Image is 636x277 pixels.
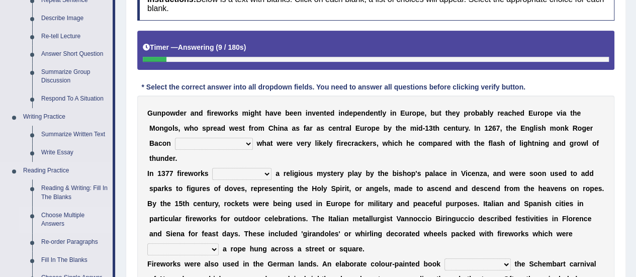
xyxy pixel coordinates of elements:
b: o [194,124,199,132]
b: n [166,139,171,147]
b: r [370,139,372,147]
b: b [285,109,290,117]
b: y [382,109,386,117]
b: h [508,124,513,132]
b: e [326,109,330,117]
b: a [284,124,288,132]
b: n [157,109,161,117]
a: Fill In The Blanks [37,251,113,269]
b: f [249,124,251,132]
b: m [258,124,264,132]
b: i [339,139,341,147]
b: o [155,124,160,132]
a: Reading & Writing: Fill In The Blanks [37,179,113,206]
b: R [572,124,577,132]
b: d [199,109,203,117]
b: b [475,109,480,117]
b: t [570,109,573,117]
b: h [190,124,194,132]
b: h [466,139,470,147]
b: c [347,139,351,147]
a: Answer Short Question [37,45,113,63]
b: e [235,124,239,132]
b: e [316,109,320,117]
b: e [290,109,294,117]
b: e [289,139,293,147]
b: e [278,109,282,117]
b: w [456,139,462,147]
b: k [362,139,366,147]
b: w [382,139,388,147]
b: c [358,139,362,147]
b: I [474,124,476,132]
b: i [317,139,319,147]
b: d [366,109,370,117]
b: i [462,139,464,147]
b: , [500,124,502,132]
b: r [497,109,500,117]
b: o [540,109,544,117]
b: f [207,109,209,117]
b: r [537,109,540,117]
b: s [497,139,501,147]
b: o [592,139,597,147]
b: l [519,139,521,147]
b: n [340,109,345,117]
b: r [351,139,354,147]
b: k [319,139,323,147]
b: r [590,124,592,132]
b: a [345,124,349,132]
b: i [392,139,394,147]
b: l [586,139,588,147]
b: - [422,124,425,132]
b: h [541,124,546,132]
b: r [441,139,443,147]
b: i [521,139,523,147]
b: p [464,109,468,117]
b: t [378,109,381,117]
b: i [209,109,211,117]
b: e [516,109,520,117]
b: t [396,124,398,132]
b: p [206,124,211,132]
b: y [329,139,333,147]
b: e [402,124,406,132]
b: g [250,109,255,117]
b: o [223,109,228,117]
b: n [540,139,545,147]
b: a [479,109,483,117]
b: w [277,139,282,147]
b: o [166,109,170,117]
b: v [312,109,316,117]
b: m [550,124,556,132]
b: d [418,124,423,132]
b: n [451,124,456,132]
b: t [324,109,326,117]
b: h [435,124,439,132]
b: o [412,109,416,117]
b: h [573,109,577,117]
b: h [265,109,269,117]
b: a [266,139,270,147]
b: r [341,139,343,147]
b: i [338,109,340,117]
b: t [270,139,273,147]
b: C [268,124,274,132]
b: s [238,124,242,132]
b: o [367,124,372,132]
b: r [251,124,253,132]
b: p [371,124,376,132]
b: u [458,124,463,132]
b: e [282,139,286,147]
b: u [435,109,439,117]
b: r [184,109,186,117]
b: i [535,124,537,132]
b: p [161,109,166,117]
b: n [297,109,302,117]
b: e [447,124,451,132]
b: h [274,124,278,132]
b: p [433,139,437,147]
b: h [512,109,516,117]
b: Answering [178,43,214,51]
b: n [361,109,366,117]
